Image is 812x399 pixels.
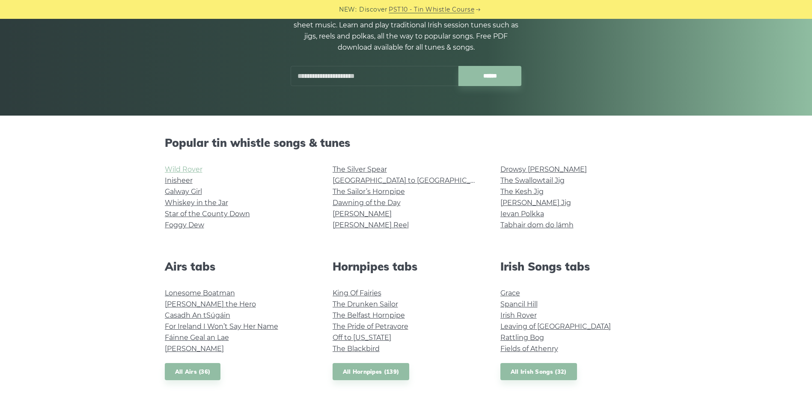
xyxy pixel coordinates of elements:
a: Ievan Polkka [500,210,544,218]
a: Whiskey in the Jar [165,199,228,207]
a: Lonesome Boatman [165,289,235,297]
a: The Sailor’s Hornpipe [333,188,405,196]
a: Fáinne Geal an Lae [165,333,229,342]
a: Star of the County Down [165,210,250,218]
a: All Irish Songs (32) [500,363,577,381]
a: Casadh An tSúgáin [165,311,230,319]
a: [PERSON_NAME] [333,210,392,218]
span: NEW: [339,5,357,15]
h2: Hornpipes tabs [333,260,480,273]
a: Galway Girl [165,188,202,196]
a: Rattling Bog [500,333,544,342]
a: The Pride of Petravore [333,322,408,331]
a: Foggy Dew [165,221,204,229]
a: For Ireland I Won’t Say Her Name [165,322,278,331]
a: [PERSON_NAME] [165,345,224,353]
a: The Kesh Jig [500,188,544,196]
h2: Popular tin whistle songs & tunes [165,136,648,149]
a: Grace [500,289,520,297]
h2: Airs tabs [165,260,312,273]
a: The Blackbird [333,345,380,353]
a: King Of Fairies [333,289,381,297]
a: Off to [US_STATE] [333,333,391,342]
a: Drowsy [PERSON_NAME] [500,165,587,173]
h2: Irish Songs tabs [500,260,648,273]
a: Irish Rover [500,311,537,319]
a: Dawning of the Day [333,199,401,207]
a: The Silver Spear [333,165,387,173]
p: 1000+ Irish tin whistle (penny whistle) tabs and notes with the sheet music. Learn and play tradi... [291,9,522,53]
a: The Swallowtail Jig [500,176,565,185]
a: The Belfast Hornpipe [333,311,405,319]
a: Spancil Hill [500,300,538,308]
a: All Airs (36) [165,363,221,381]
a: The Drunken Sailor [333,300,398,308]
a: Inisheer [165,176,193,185]
a: [GEOGRAPHIC_DATA] to [GEOGRAPHIC_DATA] [333,176,491,185]
a: PST10 - Tin Whistle Course [389,5,474,15]
a: Leaving of [GEOGRAPHIC_DATA] [500,322,611,331]
a: [PERSON_NAME] Reel [333,221,409,229]
span: Discover [359,5,387,15]
a: Tabhair dom do lámh [500,221,574,229]
a: Fields of Athenry [500,345,558,353]
a: All Hornpipes (139) [333,363,410,381]
a: [PERSON_NAME] the Hero [165,300,256,308]
a: Wild Rover [165,165,202,173]
a: [PERSON_NAME] Jig [500,199,571,207]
